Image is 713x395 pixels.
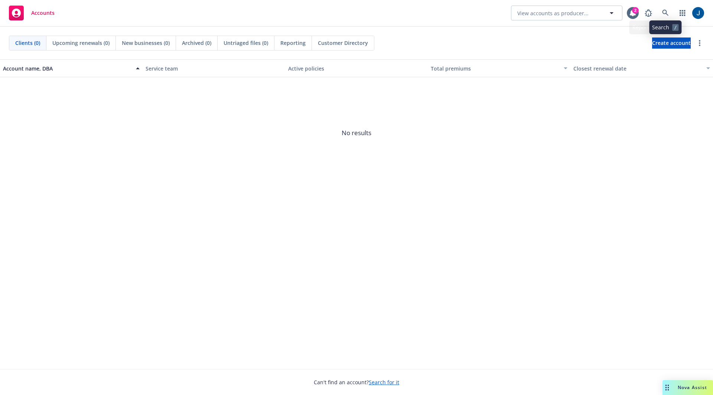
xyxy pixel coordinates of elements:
[695,39,704,48] a: more
[692,7,704,19] img: photo
[428,59,570,77] button: Total premiums
[146,65,282,72] div: Service team
[285,59,428,77] button: Active policies
[280,39,306,47] span: Reporting
[517,9,589,17] span: View accounts as producer...
[675,6,690,20] a: Switch app
[314,378,399,386] span: Can't find an account?
[678,384,707,391] span: Nova Assist
[3,65,131,72] div: Account name, DBA
[52,39,110,47] span: Upcoming renewals (0)
[15,39,40,47] span: Clients (0)
[182,39,211,47] span: Archived (0)
[652,36,691,50] span: Create account
[431,65,559,72] div: Total premiums
[369,379,399,386] a: Search for it
[318,39,368,47] span: Customer Directory
[662,380,713,395] button: Nova Assist
[573,65,702,72] div: Closest renewal date
[143,59,285,77] button: Service team
[288,65,425,72] div: Active policies
[632,7,639,14] div: 2
[6,3,58,23] a: Accounts
[224,39,268,47] span: Untriaged files (0)
[570,59,713,77] button: Closest renewal date
[652,37,691,49] a: Create account
[658,6,673,20] a: Search
[662,380,672,395] div: Drag to move
[511,6,622,20] button: View accounts as producer...
[31,10,55,16] span: Accounts
[641,6,656,20] a: Report a Bug
[122,39,170,47] span: New businesses (0)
